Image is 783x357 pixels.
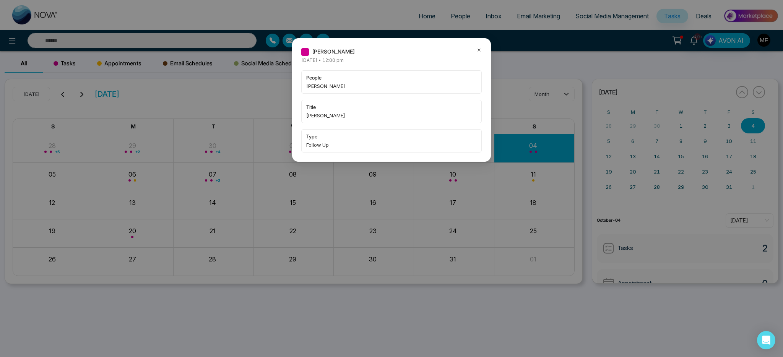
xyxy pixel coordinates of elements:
[306,141,477,149] span: Follow Up
[306,103,477,111] span: title
[757,331,775,349] div: Open Intercom Messenger
[306,82,477,90] span: [PERSON_NAME]
[306,133,477,140] span: type
[306,74,477,81] span: people
[312,47,355,56] span: [PERSON_NAME]
[301,57,344,63] span: [DATE] • 12:00 pm
[306,112,477,119] span: [PERSON_NAME]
